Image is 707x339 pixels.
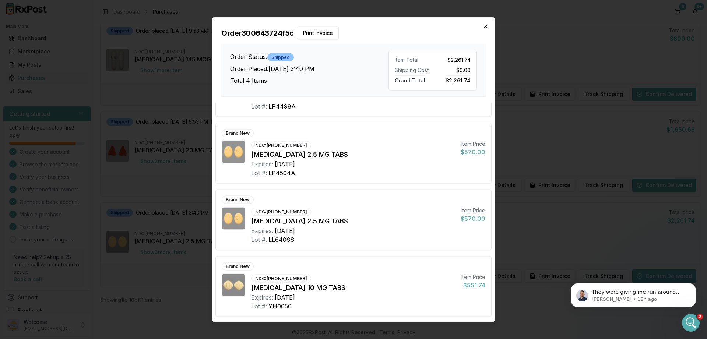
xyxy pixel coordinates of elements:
[461,273,485,280] div: Item Price
[222,129,254,137] div: Brand New
[461,140,485,147] div: Item Price
[268,235,294,244] div: LL6406S
[251,226,273,235] div: Expires:
[251,301,267,310] div: Lot #:
[461,147,485,156] div: $570.00
[222,195,254,204] div: Brand New
[222,141,245,163] img: Eliquis 2.5 MG TABS
[251,274,311,282] div: NDC: [PHONE_NUMBER]
[251,208,311,216] div: NDC: [PHONE_NUMBER]
[395,56,430,63] div: Item Total
[697,314,703,320] span: 2
[267,53,294,61] div: Shipped
[447,56,471,63] span: $2,261.74
[436,66,471,74] div: $0.00
[251,282,455,293] div: [MEDICAL_DATA] 10 MG TABS
[268,168,295,177] div: LP4504A
[251,235,267,244] div: Lot #:
[251,159,273,168] div: Expires:
[222,274,245,296] img: Farxiga 10 MG TABS
[222,262,254,270] div: Brand New
[222,207,245,229] img: Eliquis 2.5 MG TABS
[446,75,471,83] span: $2,261.74
[461,214,485,223] div: $570.00
[251,293,273,301] div: Expires:
[461,206,485,214] div: Item Price
[230,52,388,61] h3: Order Status:
[251,149,455,159] div: [MEDICAL_DATA] 2.5 MG TABS
[395,75,425,83] span: Grand Total
[560,268,707,319] iframe: Intercom notifications message
[251,141,311,149] div: NDC: [PHONE_NUMBER]
[251,216,455,226] div: [MEDICAL_DATA] 2.5 MG TABS
[251,102,267,110] div: Lot #:
[682,314,700,332] iframe: Intercom live chat
[275,226,295,235] div: [DATE]
[268,102,296,110] div: LP4498A
[275,293,295,301] div: [DATE]
[251,168,267,177] div: Lot #:
[268,301,292,310] div: YH0050
[297,26,339,39] button: Print Invoice
[230,64,388,73] h3: Order Placed: [DATE] 3:40 PM
[461,280,485,289] div: $551.74
[221,26,486,39] h2: Order 300643724f5c
[275,159,295,168] div: [DATE]
[230,76,388,85] h3: Total 4 Items
[395,66,430,74] div: Shipping Cost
